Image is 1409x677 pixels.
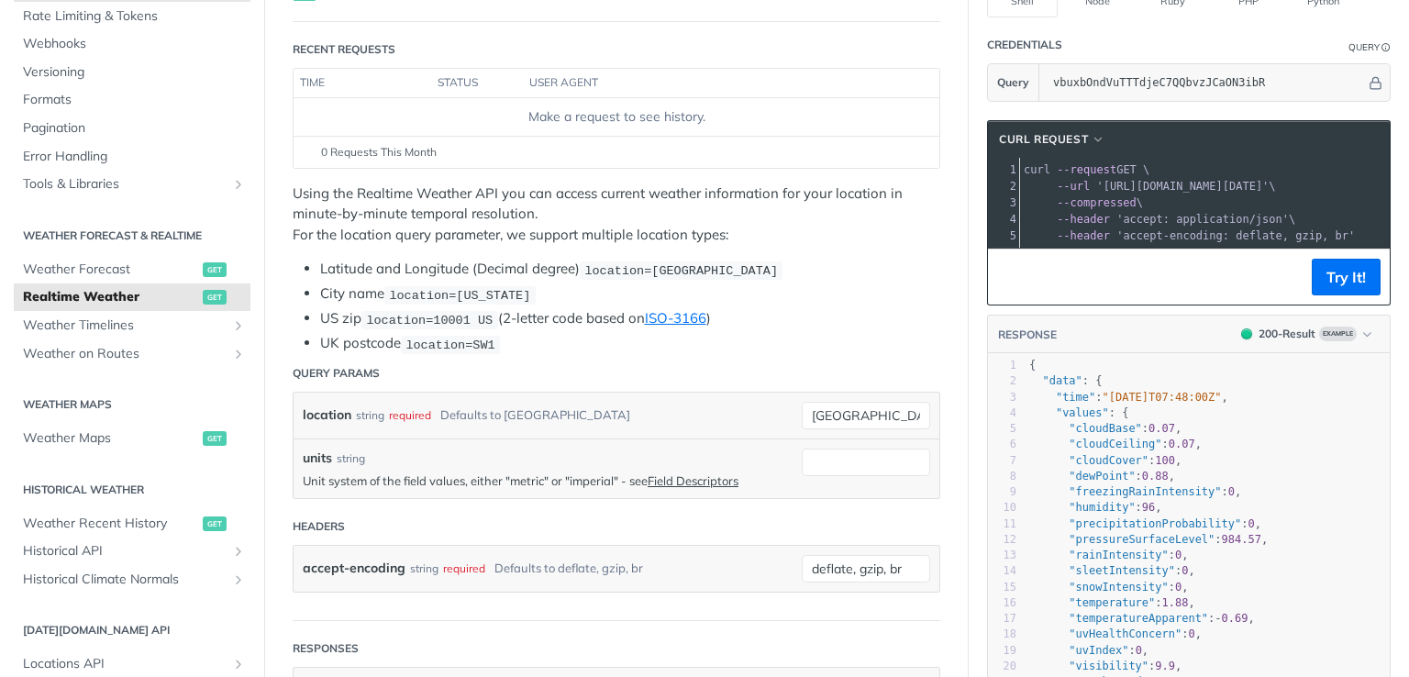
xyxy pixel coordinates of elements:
[1069,549,1168,561] span: "rainIntensity"
[356,402,384,428] div: string
[1029,517,1261,530] span: : ,
[1029,485,1241,498] span: : ,
[1069,454,1148,467] span: "cloudCover"
[14,425,250,452] a: Weather Mapsget
[23,515,198,533] span: Weather Recent History
[1069,596,1155,609] span: "temperature"
[1024,163,1149,176] span: GET \
[1024,213,1295,226] span: \
[293,518,345,535] div: Headers
[1142,470,1169,483] span: 0.88
[988,500,1016,516] div: 10
[1024,196,1143,209] span: \
[1029,438,1202,450] span: : ,
[988,548,1016,563] div: 13
[1142,501,1155,514] span: 96
[1029,644,1148,657] span: : ,
[1029,454,1182,467] span: : ,
[1069,485,1221,498] span: "freezingRainIntensity"
[1228,485,1235,498] span: 0
[14,30,250,58] a: Webhooks
[293,41,395,58] div: Recent Requests
[14,312,250,339] a: Weather TimelinesShow subpages for Weather Timelines
[1029,660,1182,672] span: : ,
[23,119,246,138] span: Pagination
[988,211,1019,228] div: 4
[301,107,932,127] div: Make a request to see history.
[320,308,940,329] li: US zip (2-letter code based on )
[431,69,523,98] th: status
[988,580,1016,595] div: 15
[23,571,227,589] span: Historical Climate Normals
[988,194,1019,211] div: 3
[648,473,738,488] a: Field Descriptors
[14,256,250,283] a: Weather Forecastget
[1057,213,1110,226] span: --header
[337,450,365,467] div: string
[410,555,438,582] div: string
[320,333,940,354] li: UK postcode
[23,91,246,109] span: Formats
[14,86,250,114] a: Formats
[1136,644,1142,657] span: 0
[988,437,1016,452] div: 6
[1029,549,1189,561] span: : ,
[14,228,250,244] h2: Weather Forecast & realtime
[293,183,940,246] p: Using the Realtime Weather API you can access current weather information for your location in mi...
[988,532,1016,548] div: 12
[303,472,793,489] p: Unit system of the field values, either "metric" or "imperial" - see
[1024,180,1276,193] span: \
[1029,422,1182,435] span: : ,
[231,318,246,333] button: Show subpages for Weather Timelines
[1057,180,1090,193] span: --url
[1056,406,1109,419] span: "values"
[988,563,1016,579] div: 14
[988,405,1016,421] div: 4
[988,64,1039,101] button: Query
[14,115,250,142] a: Pagination
[1024,163,1050,176] span: curl
[999,131,1088,148] span: cURL Request
[1029,564,1195,577] span: : ,
[231,572,246,587] button: Show subpages for Historical Climate Normals
[23,148,246,166] span: Error Handling
[203,290,227,305] span: get
[23,655,227,673] span: Locations API
[1222,533,1261,546] span: 984.57
[988,161,1019,178] div: 1
[1116,229,1355,242] span: 'accept-encoding: deflate, gzip, br'
[14,566,250,594] a: Historical Climate NormalsShow subpages for Historical Climate Normals
[1319,327,1357,341] span: Example
[1057,229,1110,242] span: --header
[14,143,250,171] a: Error Handling
[1348,40,1391,54] div: QueryInformation
[14,622,250,638] h2: [DATE][DOMAIN_NAME] API
[988,390,1016,405] div: 3
[988,627,1016,642] div: 18
[494,555,643,582] div: Defaults to deflate, gzip, br
[1259,326,1315,342] div: 200 - Result
[1069,660,1148,672] span: "visibility"
[1366,73,1385,92] button: Hide
[1148,422,1175,435] span: 0.07
[988,358,1016,373] div: 1
[987,37,1062,53] div: Credentials
[14,510,250,538] a: Weather Recent Historyget
[1069,627,1182,640] span: "uvHealthConcern"
[231,177,246,192] button: Show subpages for Tools & Libraries
[320,259,940,280] li: Latitude and Longitude (Decimal degree)
[988,643,1016,659] div: 19
[14,340,250,368] a: Weather on RoutesShow subpages for Weather on Routes
[231,657,246,671] button: Show subpages for Locations API
[997,326,1058,344] button: RESPONSE
[14,538,250,565] a: Historical APIShow subpages for Historical API
[23,345,227,363] span: Weather on Routes
[1248,517,1254,530] span: 0
[1169,438,1195,450] span: 0.07
[1029,374,1103,387] span: : {
[1096,180,1269,193] span: '[URL][DOMAIN_NAME][DATE]'
[997,263,1023,291] button: Copy to clipboard
[23,35,246,53] span: Webhooks
[23,542,227,560] span: Historical API
[1029,501,1162,514] span: : ,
